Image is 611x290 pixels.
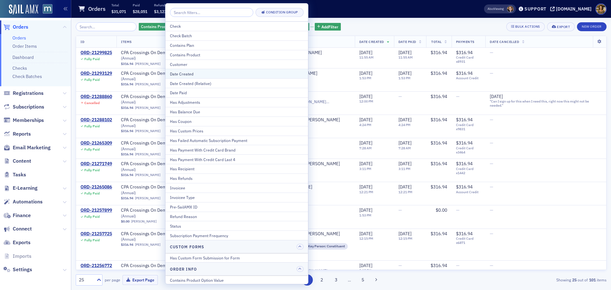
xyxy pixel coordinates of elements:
[398,55,413,60] time: 11:55 AM
[81,117,112,123] a: ORD-21288102
[357,274,369,286] button: 5
[43,4,53,14] img: SailAMX
[431,117,447,123] span: $316.94
[490,94,503,99] span: [DATE]
[81,71,112,76] div: ORD-21293129
[81,161,112,167] a: ORD-21271749
[170,33,304,39] div: Check Batch
[135,62,160,66] a: [PERSON_NAME]
[121,268,136,273] span: ( Annual )
[4,131,31,138] a: Reports
[165,69,308,78] button: Date Created
[456,190,481,194] span: Account Credit
[490,140,493,146] span: —
[222,3,231,7] p: Items
[139,23,309,31] div: CPA Crossings On Demand Bundle Subscription [Subscription Product]
[133,3,147,7] p: Paid
[123,275,158,285] button: Export Page
[165,78,308,88] button: Date Created (Relative)
[434,277,607,283] div: Showing out of items
[170,109,304,115] div: Has Balance Due
[121,140,223,152] a: CPA Crossings On Demand Bundle Subscription (Annual)
[135,173,160,177] a: [PERSON_NAME]
[13,185,38,192] span: E-Learning
[84,57,100,61] div: Fully Paid
[266,11,298,14] div: Condition Group
[359,76,371,80] time: 1:53 PM
[165,164,308,173] button: Has Recipient
[456,184,473,190] span: $316.94
[398,236,412,241] time: 12:15 PM
[524,6,546,12] div: Support
[170,157,304,162] div: Has Payment With Credit Card Last 4
[4,185,38,192] a: E-Learning
[121,161,223,172] a: CPA Crossings On Demand Bundle Subscription (Annual)
[547,22,575,31] button: Export
[81,140,112,146] a: ORD-21265309
[4,90,44,97] a: Registrations
[359,231,372,237] span: [DATE]
[81,231,112,237] a: ORD-21257725
[359,55,374,60] time: 11:55 AM
[84,101,100,105] div: Cancelled
[121,167,136,172] span: ( Annual )
[165,107,308,117] button: Has Balance Due
[431,140,447,146] span: $316.94
[398,50,411,55] span: [DATE]
[154,9,166,14] span: $3,123
[359,184,372,190] span: [DATE]
[13,253,32,260] span: Imports
[170,147,304,153] div: Has Payment With Credit Card Brand
[121,190,136,195] span: ( Annual )
[84,78,100,82] div: Fully Paid
[359,207,372,213] span: [DATE]
[165,97,308,107] button: Has Adjustments
[165,230,308,240] button: Subscription Payment Frequency
[557,25,570,29] div: Export
[84,168,100,172] div: Fully Paid
[456,123,481,131] span: Credit Card x9831
[121,50,223,61] span: CPA Crossings On Demand Bundle Subscription
[165,22,308,31] button: Check
[170,195,304,200] div: Invoicee Type
[165,117,308,126] button: Has Coupon
[316,274,327,286] button: 2
[121,146,136,151] span: ( Annual )
[4,158,31,165] a: Content
[4,239,31,246] a: Exports
[398,184,411,190] span: [DATE]
[170,61,304,67] div: Customer
[12,65,27,71] a: Checks
[456,117,473,123] span: $316.94
[488,7,494,11] div: Also
[79,277,93,283] div: 25
[431,161,447,166] span: $316.94
[170,266,197,272] h4: Order Info
[165,40,308,50] button: Contains Plan
[4,212,31,219] a: Finance
[490,161,493,166] span: —
[490,117,493,123] span: —
[4,253,32,260] a: Imports
[571,277,578,283] strong: 25
[456,231,473,237] span: $316.94
[359,236,373,241] time: 12:15 PM
[170,185,304,191] div: Invoicee
[431,70,447,76] span: $316.94
[321,24,338,30] span: Add Filter
[431,39,442,44] span: Total
[141,24,172,29] span: Contains Product
[359,117,372,123] span: [DATE]
[81,39,84,44] span: ID
[490,50,493,55] span: —
[13,239,31,246] span: Exports
[121,196,133,200] span: $316.94
[13,266,32,273] span: Settings
[359,99,373,103] time: 12:00 PM
[170,42,304,48] div: Contains Plan
[359,39,384,44] span: Date Created
[121,71,223,82] a: CPA Crossings On Demand Bundle Subscription (Annual)
[456,94,460,99] span: —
